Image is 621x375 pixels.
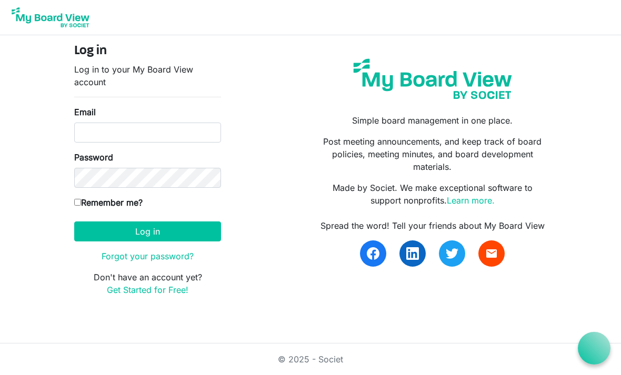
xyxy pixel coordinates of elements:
img: linkedin.svg [406,247,419,260]
a: Get Started for Free! [107,285,188,295]
label: Remember me? [74,196,143,209]
img: facebook.svg [367,247,379,260]
a: email [478,240,505,267]
a: Forgot your password? [102,251,194,261]
p: Log in to your My Board View account [74,63,221,88]
h4: Log in [74,44,221,59]
a: © 2025 - Societ [278,354,343,364]
a: Learn more. [447,195,495,206]
img: my-board-view-societ.svg [347,52,518,106]
p: Post meeting announcements, and keep track of board policies, meeting minutes, and board developm... [318,135,547,173]
p: Made by Societ. We make exceptional software to support nonprofits. [318,181,547,207]
p: Don't have an account yet? [74,271,221,296]
p: Simple board management in one place. [318,114,547,127]
input: Remember me? [74,199,81,206]
button: Log in [74,221,221,241]
label: Email [74,106,96,118]
img: twitter.svg [446,247,458,260]
img: My Board View Logo [8,4,93,31]
label: Password [74,151,113,164]
span: email [485,247,498,260]
div: Spread the word! Tell your friends about My Board View [318,219,547,232]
